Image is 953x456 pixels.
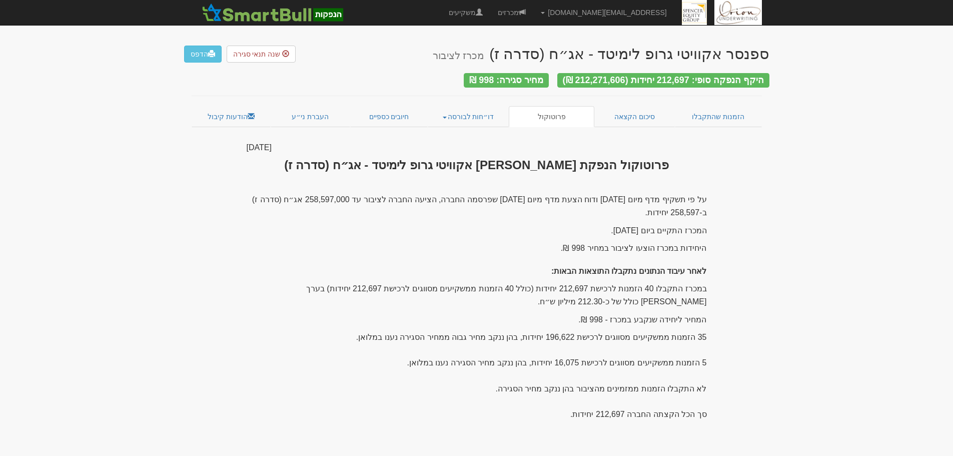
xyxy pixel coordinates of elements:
div: ספנסר אקוויטי גרופ לימיטד - אג״ח (סדרה ז) [433,46,769,62]
a: פרוטוקול [509,106,595,127]
a: סיכום הקצאה [594,106,675,127]
p: המכרז התקיים ביום [DATE]. [247,224,707,237]
p: היחידות במכרז הוצעו לציבור במחיר 998 ₪. [247,242,707,255]
a: חיובים כספיים [350,106,428,127]
span: שנה תנאי סגירה [233,50,281,58]
div: [DATE] [247,142,707,154]
h3: פרוטוקול הנפקת [PERSON_NAME] אקוויטי גרופ לימיטד - אג״ח (סדרה ז) [247,159,707,172]
button: שנה תנאי סגירה [227,46,296,63]
a: הדפס [184,46,222,63]
p: סך הכל הקצתה החברה 212,697 יחידות. [247,408,707,421]
img: SmartBull Logo [199,3,346,23]
a: דו״חות לבורסה [428,106,509,127]
a: הודעות קיבול [192,106,271,127]
div: מחיר סגירה: 998 ₪ [464,73,549,88]
p: לאחר עיבוד הנתונים נתקבלו התוצאות הבאות: [247,265,707,278]
p: במכרז התקבלו 40 הזמנות לרכישת 212,697 יחידות (כולל 40 הזמנות ממשקיעים מסווגים לרכישת 212,697 יחיד... [247,282,707,308]
p: על פי תשקיף מדף מיום [DATE] ודוח הצעת מדף מיום [DATE] שפרסמה החברה, הציעה החברה לציבור עד 258,597... [247,193,707,219]
small: מכרז לציבור [433,50,484,61]
div: היקף הנפקה סופי: 212,697 יחידות (212,271,606 ₪) [557,73,769,88]
a: העברת ני״ע [271,106,350,127]
p: המחיר ליחידה שנקבע במכרז - 998 ₪. [247,313,707,326]
a: הזמנות שהתקבלו [675,106,762,127]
